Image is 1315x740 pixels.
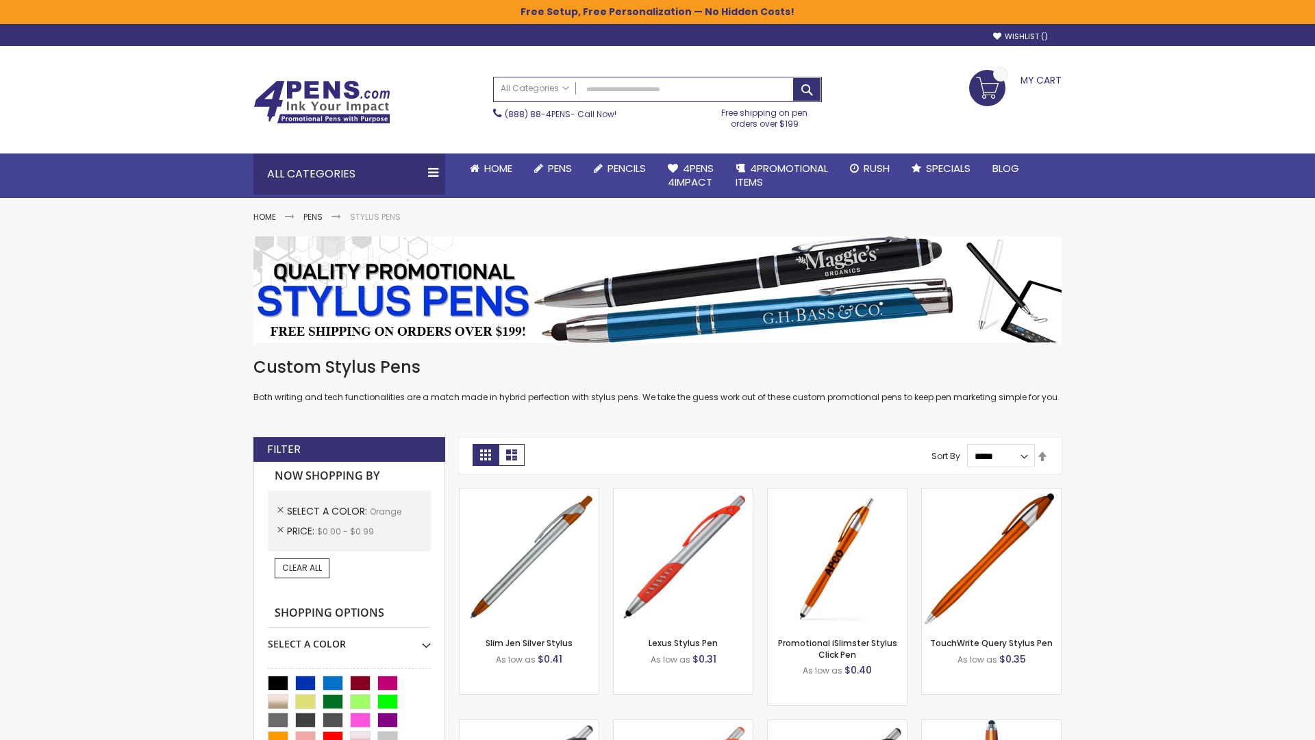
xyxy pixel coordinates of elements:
[494,77,576,100] a: All Categories
[501,83,569,94] span: All Categories
[268,628,431,651] div: Select A Color
[926,161,970,175] span: Specials
[657,153,725,198] a: 4Pens4impact
[486,637,573,649] a: Slim Jen Silver Stylus
[460,488,599,500] a: Slim Jen Silver Stylus-Orange
[282,562,322,573] span: Clear All
[844,663,872,677] span: $0.40
[614,488,753,500] a: Lexus Stylus Pen-Orange
[668,161,714,189] span: 4Pens 4impact
[303,211,323,223] a: Pens
[583,153,657,184] a: Pencils
[473,444,499,466] strong: Grid
[287,524,317,538] span: Price
[736,161,828,189] span: 4PROMOTIONAL ITEMS
[901,153,981,184] a: Specials
[864,161,890,175] span: Rush
[253,356,1062,404] div: Both writing and tech functionalities are a match made in hybrid perfection with stylus pens. We ...
[993,32,1048,42] a: Wishlist
[268,462,431,491] strong: Now Shopping by
[460,719,599,731] a: Boston Stylus Pen-Orange
[253,80,390,124] img: 4Pens Custom Pens and Promotional Products
[839,153,901,184] a: Rush
[931,450,960,462] label: Sort By
[505,108,571,120] a: (888) 88-4PENS
[267,442,301,457] strong: Filter
[651,654,690,665] span: As low as
[484,161,512,175] span: Home
[768,488,907,500] a: Promotional iSlimster Stylus Click Pen-Orange
[803,665,842,676] span: As low as
[992,161,1019,175] span: Blog
[253,153,445,195] div: All Categories
[922,488,1061,500] a: TouchWrite Query Stylus Pen-Orange
[707,102,823,129] div: Free shipping on pen orders over $199
[287,504,370,518] span: Select A Color
[999,652,1026,666] span: $0.35
[922,489,1061,628] img: TouchWrite Query Stylus Pen-Orange
[768,489,907,628] img: Promotional iSlimster Stylus Click Pen-Orange
[614,489,753,628] img: Lexus Stylus Pen-Orange
[930,637,1053,649] a: TouchWrite Query Stylus Pen
[275,558,329,578] a: Clear All
[922,719,1061,731] a: TouchWrite Command Stylus Pen-Orange
[317,526,374,537] span: $0.00 - $0.99
[350,211,401,223] strong: Stylus Pens
[523,153,583,184] a: Pens
[649,637,718,649] a: Lexus Stylus Pen
[505,108,616,120] span: - Call Now!
[778,637,897,660] a: Promotional iSlimster Stylus Click Pen
[460,489,599,628] img: Slim Jen Silver Stylus-Orange
[981,153,1030,184] a: Blog
[538,652,562,666] span: $0.41
[253,211,276,223] a: Home
[268,599,431,628] strong: Shopping Options
[459,153,523,184] a: Home
[496,654,536,665] span: As low as
[957,654,997,665] span: As low as
[253,236,1062,343] img: Stylus Pens
[548,161,572,175] span: Pens
[614,719,753,731] a: Boston Silver Stylus Pen-Orange
[692,652,716,666] span: $0.31
[768,719,907,731] a: Lexus Metallic Stylus Pen-Orange
[725,153,839,198] a: 4PROMOTIONALITEMS
[370,506,401,517] span: Orange
[608,161,646,175] span: Pencils
[253,356,1062,378] h1: Custom Stylus Pens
